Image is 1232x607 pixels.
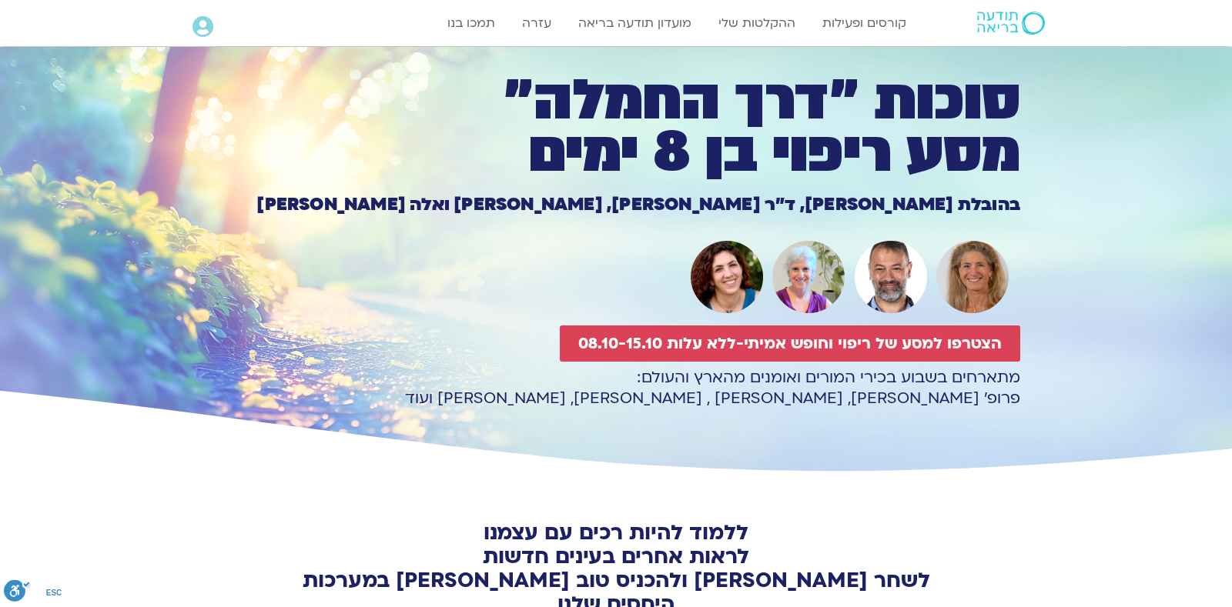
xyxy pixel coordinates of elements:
[440,8,503,38] a: תמכו בנו
[212,75,1020,179] h1: סוכות ״דרך החמלה״ מסע ריפוי בן 8 ימים
[815,8,914,38] a: קורסים ופעילות
[578,335,1002,352] span: הצטרפו למסע של ריפוי וחופש אמיתי-ללא עלות 08.10-15.10
[711,8,803,38] a: ההקלטות שלי
[977,12,1045,35] img: תודעה בריאה
[212,367,1020,409] p: מתארחים בשבוע בכירי המורים ואומנים מהארץ והעולם: פרופ׳ [PERSON_NAME], [PERSON_NAME] , [PERSON_NAM...
[212,196,1020,213] h1: בהובלת [PERSON_NAME], ד״ר [PERSON_NAME], [PERSON_NAME] ואלה [PERSON_NAME]
[560,325,1020,362] a: הצטרפו למסע של ריפוי וחופש אמיתי-ללא עלות 08.10-15.10
[571,8,699,38] a: מועדון תודעה בריאה
[514,8,559,38] a: עזרה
